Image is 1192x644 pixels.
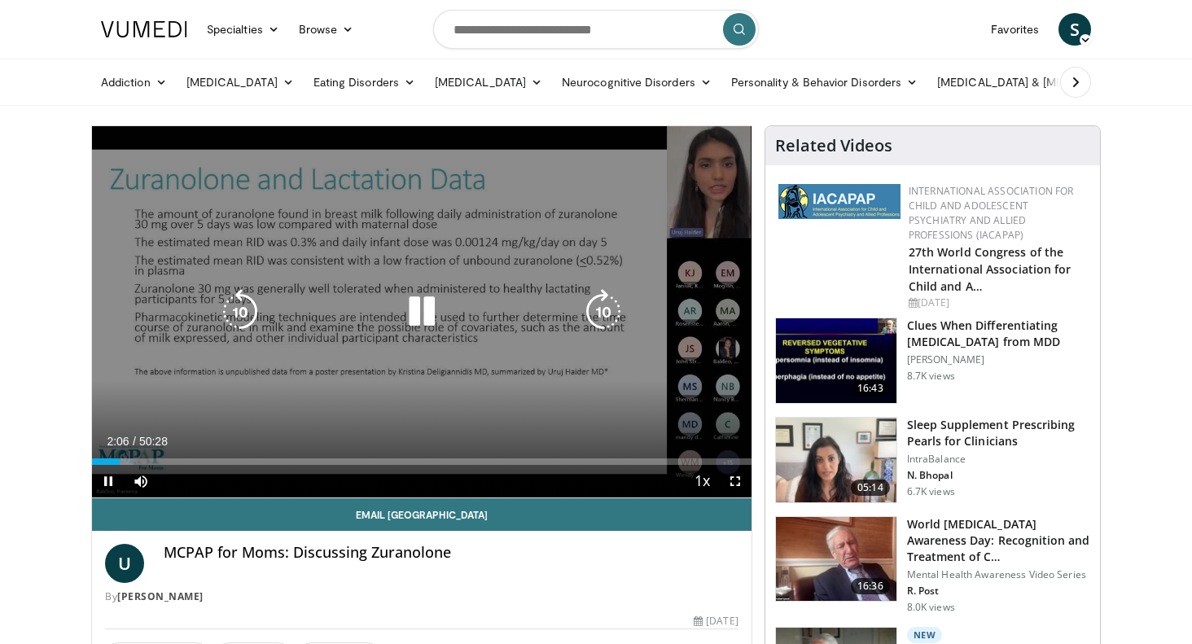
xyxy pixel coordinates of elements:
[907,585,1090,598] p: R. Post
[775,318,1090,404] a: 16:43 Clues When Differentiating [MEDICAL_DATA] from MDD [PERSON_NAME] 8.7K views
[909,296,1087,310] div: [DATE]
[433,10,759,49] input: Search topics, interventions
[907,353,1090,366] p: [PERSON_NAME]
[907,485,955,498] p: 6.7K views
[907,627,943,643] p: New
[125,465,157,497] button: Mute
[289,13,364,46] a: Browse
[107,435,129,448] span: 2:06
[92,498,752,531] a: Email [GEOGRAPHIC_DATA]
[775,516,1090,614] a: 16:36 World [MEDICAL_DATA] Awareness Day: Recognition and Treatment of C… Mental Health Awareness...
[927,66,1160,99] a: [MEDICAL_DATA] & [MEDICAL_DATA]
[1058,13,1091,46] a: S
[117,589,204,603] a: [PERSON_NAME]
[907,370,955,383] p: 8.7K views
[909,244,1071,294] a: 27th World Congress of the International Association for Child and A…
[778,184,901,219] img: 2a9917ce-aac2-4f82-acde-720e532d7410.png.150x105_q85_autocrop_double_scale_upscale_version-0.2.png
[425,66,552,99] a: [MEDICAL_DATA]
[101,21,187,37] img: VuMedi Logo
[91,66,177,99] a: Addiction
[139,435,168,448] span: 50:28
[907,469,1090,482] p: N. Bhopal
[686,465,719,497] button: Playback Rate
[133,435,136,448] span: /
[719,465,752,497] button: Fullscreen
[304,66,425,99] a: Eating Disorders
[164,544,738,562] h4: MCPAP for Moms: Discussing Zuranolone
[776,318,896,403] img: a6520382-d332-4ed3-9891-ee688fa49237.150x105_q85_crop-smart_upscale.jpg
[981,13,1049,46] a: Favorites
[909,184,1074,242] a: International Association for Child and Adolescent Psychiatry and Allied Professions (IACAPAP)
[907,516,1090,565] h3: World [MEDICAL_DATA] Awareness Day: Recognition and Treatment of C…
[851,380,890,396] span: 16:43
[92,126,752,498] video-js: Video Player
[694,614,738,629] div: [DATE]
[177,66,304,99] a: [MEDICAL_DATA]
[775,136,892,156] h4: Related Videos
[907,318,1090,350] h3: Clues When Differentiating [MEDICAL_DATA] from MDD
[851,578,890,594] span: 16:36
[105,589,738,604] div: By
[552,66,721,99] a: Neurocognitive Disorders
[907,601,955,614] p: 8.0K views
[775,417,1090,503] a: 05:14 Sleep Supplement Prescribing Pearls for Clinicians IntraBalance N. Bhopal 6.7K views
[907,417,1090,449] h3: Sleep Supplement Prescribing Pearls for Clinicians
[197,13,289,46] a: Specialties
[721,66,927,99] a: Personality & Behavior Disorders
[907,568,1090,581] p: Mental Health Awareness Video Series
[92,458,752,465] div: Progress Bar
[92,465,125,497] button: Pause
[776,517,896,602] img: dad9b3bb-f8af-4dab-abc0-c3e0a61b252e.150x105_q85_crop-smart_upscale.jpg
[851,480,890,496] span: 05:14
[105,544,144,583] a: U
[907,453,1090,466] p: IntraBalance
[776,418,896,502] img: 38bb175e-6d6c-4ece-ba99-644c925e62de.150x105_q85_crop-smart_upscale.jpg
